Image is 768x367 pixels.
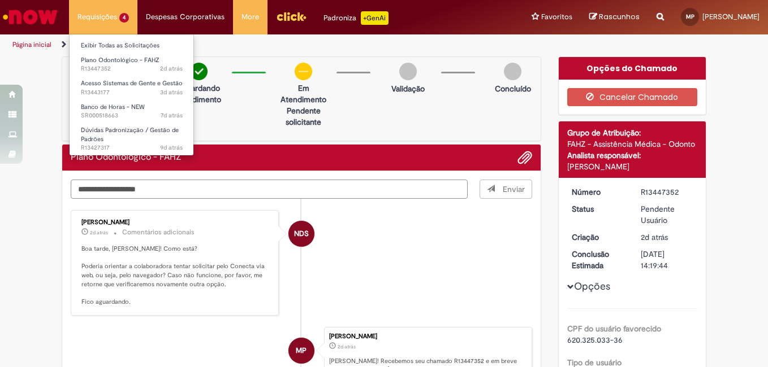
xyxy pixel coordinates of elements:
div: Padroniza [323,11,389,25]
span: Despesas Corporativas [146,11,225,23]
b: CPF do usuário favorecido [567,324,661,334]
div: [DATE] 14:19:44 [641,248,693,271]
span: Dúvidas Padronização / Gestão de Padrões [81,126,179,143]
div: [PERSON_NAME] [81,219,270,226]
span: 2d atrás [338,343,356,350]
span: 3d atrás [160,88,183,97]
a: Aberto R13427317 : Dúvidas Padronização / Gestão de Padrões [70,124,194,148]
dt: Criação [563,231,633,243]
span: R13447352 [81,64,183,73]
div: Analista responsável: [567,150,698,161]
span: 2d atrás [90,229,108,236]
a: Aberto SR000518663 : Banco de Horas - NEW [70,101,194,122]
dt: Número [563,186,633,198]
dt: Status [563,203,633,215]
span: [PERSON_NAME] [702,12,760,21]
img: img-circle-grey.png [504,63,521,80]
span: Requisições [77,11,117,23]
span: Banco de Horas - NEW [81,103,145,111]
img: img-circle-grey.png [399,63,417,80]
time: 26/08/2025 10:19:42 [160,64,183,73]
p: Pendente solicitante [276,105,331,128]
span: R13427317 [81,143,183,152]
a: Aberto R13447352 : Plano Odontológico - FAHZ [70,54,194,75]
span: 620.325.033-36 [567,335,623,345]
span: Rascunhos [599,11,640,22]
span: Favoritos [541,11,572,23]
textarea: Digite sua mensagem aqui... [71,180,468,199]
span: MP [296,337,307,364]
img: circle-minus.png [295,63,312,80]
p: Boa tarde, [PERSON_NAME]! Como está? Poderia orientar a colaboradora tentar solicitar pelo Conect... [81,244,270,307]
button: Adicionar anexos [517,150,532,165]
span: 2d atrás [641,232,668,242]
p: Concluído [495,83,531,94]
ul: Trilhas de página [8,34,503,55]
small: Comentários adicionais [122,228,195,237]
a: Exibir Todas as Solicitações [70,40,194,52]
div: [PERSON_NAME] [329,333,526,340]
time: 21/08/2025 11:10:52 [161,111,183,120]
time: 25/08/2025 09:53:18 [160,88,183,97]
span: 4 [119,13,129,23]
div: Grupo de Atribuição: [567,127,698,138]
p: +GenAi [361,11,389,25]
span: MP [686,13,694,20]
div: R13447352 [641,186,693,198]
div: [PERSON_NAME] [567,161,698,172]
time: 19/08/2025 09:50:22 [160,143,183,152]
time: 26/08/2025 10:19:41 [641,232,668,242]
div: Opções do Chamado [559,57,706,80]
ul: Requisições [69,34,194,156]
time: 26/08/2025 14:56:33 [90,229,108,236]
a: Aberto R13443177 : Acesso Sistemas de Gente e Gestão [70,77,194,98]
div: FAHZ - Assistência Médica - Odonto [567,138,698,150]
h2: Plano Odontológico - FAHZ Histórico de tíquete [71,152,182,163]
dt: Conclusão Estimada [563,248,633,271]
p: Validação [391,83,425,94]
div: Pendente Usuário [641,203,693,226]
div: 26/08/2025 10:19:41 [641,231,693,243]
img: ServiceNow [1,6,59,28]
span: SR000518663 [81,111,183,120]
span: More [241,11,259,23]
div: Natan dos Santos Nunes [288,221,314,247]
span: NDS [294,220,309,247]
p: Aguardando atendimento [171,82,226,105]
img: check-circle-green.png [190,63,208,80]
p: Em Atendimento [276,82,331,105]
img: click_logo_yellow_360x200.png [276,8,307,25]
span: 9d atrás [160,143,183,152]
span: Plano Odontológico - FAHZ [81,56,159,64]
span: 2d atrás [160,64,183,73]
span: R13443177 [81,88,183,97]
p: Aguardando Aprovação [67,82,122,105]
button: Cancelar Chamado [567,88,698,106]
time: 26/08/2025 10:19:41 [338,343,356,350]
a: Rascunhos [589,12,640,23]
span: 7d atrás [161,111,183,120]
div: Maria Clarice Da Silva Pereira [288,338,314,364]
span: Acesso Sistemas de Gente e Gestão [81,79,183,88]
a: Página inicial [12,40,51,49]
